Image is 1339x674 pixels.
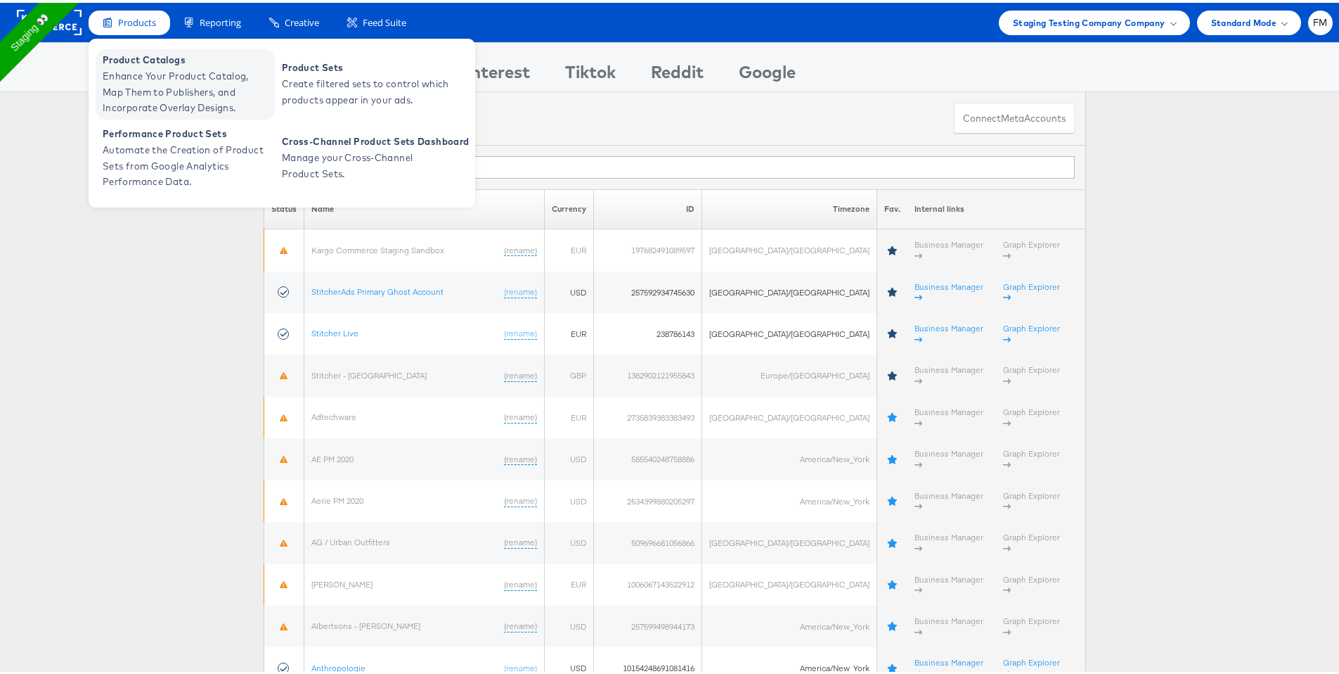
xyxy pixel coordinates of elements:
[1003,236,1060,258] a: Graph Explorer
[504,367,537,379] a: (rename)
[311,242,444,253] a: Kargo Commerce Staging Sandbox
[594,478,702,519] td: 2534399880205297
[368,153,1075,176] input: Filter
[702,561,877,603] td: [GEOGRAPHIC_DATA]/[GEOGRAPHIC_DATA]
[455,57,530,89] div: Pinterest
[545,269,594,310] td: USD
[96,120,275,191] a: Performance Product Sets Automate the Creation of Product Sets from Google Analytics Performance ...
[1003,613,1060,635] a: Graph Explorer
[545,186,594,227] th: Currency
[311,325,358,336] a: Stitcher Live
[594,394,702,435] td: 2735839383383493
[914,404,983,426] a: Business Manager
[363,13,406,27] span: Feed Suite
[1211,13,1276,27] span: Standard Mode
[702,394,877,435] td: [GEOGRAPHIC_DATA]/[GEOGRAPHIC_DATA]
[545,310,594,352] td: EUR
[594,561,702,603] td: 1006067143522912
[702,478,877,519] td: America/New_York
[311,576,373,587] a: [PERSON_NAME]
[285,13,319,27] span: Creative
[311,534,390,545] a: AG / Urban Outfitters
[545,603,594,644] td: USD
[545,352,594,393] td: GBP
[1003,445,1060,467] a: Graph Explorer
[504,409,537,421] a: (rename)
[1013,13,1165,27] span: Staging Testing Company Company
[594,269,702,310] td: 257592934745630
[200,13,241,27] span: Reporting
[282,57,451,73] span: Product Sets
[594,435,702,477] td: 585540248758886
[311,451,354,462] a: AE PM 2020
[594,310,702,352] td: 238786143
[702,310,877,352] td: [GEOGRAPHIC_DATA]/[GEOGRAPHIC_DATA]
[702,435,877,477] td: America/New_York
[282,73,451,106] span: Create filtered sets to control which products appear in your ads.
[504,242,537,254] a: (rename)
[504,325,537,337] a: (rename)
[311,492,363,503] a: Aerie PM 2020
[275,46,454,117] a: Product Sets Create filtered sets to control which products appear in your ads.
[311,660,366,670] a: Anthropologie
[264,186,304,227] th: Status
[103,49,271,65] span: Product Catalogs
[702,519,877,561] td: [GEOGRAPHIC_DATA]/[GEOGRAPHIC_DATA]
[96,46,275,117] a: Product Catalogs Enhance Your Product Catalog, Map Them to Publishers, and Incorporate Overlay De...
[311,284,444,294] a: StitcherAds Primary Ghost Account
[1003,362,1060,383] a: Graph Explorer
[914,362,983,383] a: Business Manager
[282,131,469,147] span: Cross-Channel Product Sets Dashboard
[954,100,1075,132] button: ConnectmetaAccounts
[914,279,983,300] a: Business Manager
[545,227,594,269] td: EUR
[1313,15,1328,25] span: FM
[1003,571,1060,593] a: Graph Explorer
[1003,529,1060,551] a: Graph Explorer
[504,660,537,672] a: (rename)
[311,367,427,378] a: Stitcher - [GEOGRAPHIC_DATA]
[914,236,983,258] a: Business Manager
[914,613,983,635] a: Business Manager
[914,320,983,342] a: Business Manager
[545,561,594,603] td: EUR
[311,409,356,419] a: Adtechware
[504,618,537,630] a: (rename)
[545,435,594,477] td: USD
[594,603,702,644] td: 257599498944173
[504,284,537,295] a: (rename)
[914,488,983,509] a: Business Manager
[702,227,877,269] td: [GEOGRAPHIC_DATA]/[GEOGRAPHIC_DATA]
[702,186,877,227] th: Timezone
[311,618,420,628] a: Albertsons - [PERSON_NAME]
[1003,488,1060,509] a: Graph Explorer
[545,478,594,519] td: USD
[504,576,537,588] a: (rename)
[594,227,702,269] td: 197682491089597
[594,186,702,227] th: ID
[304,186,545,227] th: Name
[1001,109,1024,122] span: meta
[914,529,983,551] a: Business Manager
[565,57,616,89] div: Tiktok
[103,123,271,139] span: Performance Product Sets
[914,445,983,467] a: Business Manager
[282,147,451,179] span: Manage your Cross-Channel Product Sets.
[594,519,702,561] td: 509696681056866
[1003,404,1060,426] a: Graph Explorer
[702,269,877,310] td: [GEOGRAPHIC_DATA]/[GEOGRAPHIC_DATA]
[504,534,537,546] a: (rename)
[594,352,702,393] td: 1382902121955843
[702,603,877,644] td: America/New_York
[545,519,594,561] td: USD
[504,492,537,504] a: (rename)
[103,65,271,113] span: Enhance Your Product Catalog, Map Them to Publishers, and Incorporate Overlay Designs.
[545,394,594,435] td: EUR
[739,57,796,89] div: Google
[1003,279,1060,300] a: Graph Explorer
[1003,320,1060,342] a: Graph Explorer
[702,352,877,393] td: Europe/[GEOGRAPHIC_DATA]
[504,451,537,463] a: (rename)
[914,571,983,593] a: Business Manager
[275,120,472,191] a: Cross-Channel Product Sets Dashboard Manage your Cross-Channel Product Sets.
